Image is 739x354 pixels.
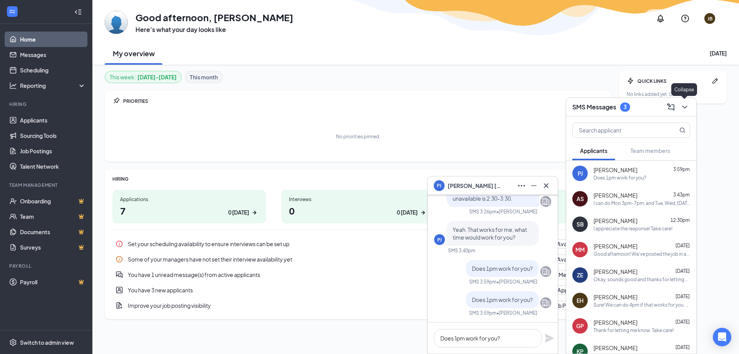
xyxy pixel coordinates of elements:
svg: Settings [9,339,17,346]
div: Switch to admin view [20,339,74,346]
span: • [PERSON_NAME] [497,279,537,285]
button: Review Job Postings [528,301,590,310]
button: ChevronDown [678,101,690,113]
svg: WorkstreamLogo [8,8,16,15]
div: Sure! We can do 4pm if that works for you. You'd be meeting with our GM, [PERSON_NAME]. [594,302,690,308]
div: I can do Mon 3pm-7pm, and Tue, Wed, [DATE] at 7am-11am this upcoming week. Does that work for you? [594,200,690,206]
span: [PERSON_NAME] [PERSON_NAME] [448,181,502,190]
div: SB [577,220,584,228]
div: SMS 3:26pm [469,208,497,215]
div: Applications [120,196,258,203]
div: SMS 3:59pm [469,310,497,316]
div: Improve your job posting visibility [128,302,523,309]
b: This month [190,73,218,81]
h2: My overview [113,49,155,58]
a: UserEntityYou have 3 new applicantsReview New ApplicantsPin [112,282,604,298]
span: 3:59pm [673,166,690,172]
span: 3:43pm [673,192,690,198]
svg: Bolt [627,77,634,85]
a: InfoSome of your managers have not set their interview availability yetSet AvailabilityPin [112,252,604,267]
a: Talent Network [20,159,86,174]
div: Good afternoon! We've posted the job in anticipation of it opening soon, but please note that the... [594,251,690,257]
div: Hiring [9,101,84,107]
div: Okay, sounds good and thanks for letting us know [594,276,690,283]
div: MM [575,246,585,253]
a: Home [20,32,86,47]
svg: Notifications [656,14,665,23]
svg: DoubleChatActive [115,271,123,279]
span: Does 1pm work for you? [472,265,533,272]
span: [PERSON_NAME] [594,319,637,326]
a: SurveysCrown [20,240,86,255]
div: EH [577,297,584,304]
button: Minimize [527,180,539,192]
a: OnboardingCrown [20,193,86,209]
div: Interviews [289,196,427,203]
div: PRIORITIES [123,98,604,104]
a: DocumentAddImprove your job posting visibilityReview Job PostingsPin [112,298,604,313]
div: Payroll [9,263,84,269]
a: Sourcing Tools [20,128,86,143]
svg: Analysis [9,82,17,89]
h1: 0 [289,204,427,217]
span: [PERSON_NAME] [594,191,637,199]
svg: QuestionInfo [680,14,690,23]
div: Team Management [9,182,84,188]
span: Does 1pm work for you? [472,296,533,303]
a: Interviews00 [DATE]ArrowRight [281,190,435,223]
div: Collapse [671,83,697,96]
div: Improve your job posting visibility [112,298,604,313]
div: You have 1 unread message(s) from active applicants [112,267,604,282]
svg: ArrowRight [251,209,258,216]
div: 0 [DATE] [397,208,418,216]
div: Set your scheduling availability to ensure interviews can be set up [112,236,604,252]
button: Ellipses [515,180,527,192]
a: Applicants [20,112,86,128]
div: Does 1pm work for you? [594,174,646,181]
svg: Info [115,240,123,248]
span: [DATE] [675,319,690,325]
span: [DATE] [675,243,690,248]
div: Thank for letting me know. Take care! [594,327,674,334]
div: [DATE] [710,49,727,57]
div: HIRING [112,176,604,182]
div: No priorities pinned. [336,133,380,140]
span: Applicants [580,147,607,154]
div: Some of your managers have not set their interview availability yet [112,252,604,267]
div: SMS 3:59pm [469,279,497,285]
div: ZE [577,271,583,279]
h3: SMS Messages [572,103,616,111]
div: 0 [DATE] [228,208,249,216]
h1: Good afternoon, [PERSON_NAME] [135,11,293,24]
button: Cross [539,180,552,192]
span: 12:30pm [670,217,690,223]
svg: ArrowRight [419,209,427,216]
div: Some of your managers have not set their interview availability yet [128,255,537,263]
svg: Minimize [529,181,538,190]
h3: Here’s what your day looks like [135,25,293,34]
a: Applications70 [DATE]ArrowRight [112,190,266,223]
svg: Pin [112,97,120,105]
span: Yeah. That works for me, what time would work for you? [453,226,527,241]
svg: Company [541,197,550,206]
span: [PERSON_NAME] [594,344,637,352]
span: • [PERSON_NAME] [497,208,537,215]
div: I appreciate the response! Take care! [594,225,672,232]
svg: Pen [711,77,719,85]
span: [PERSON_NAME] [594,293,637,301]
div: Open Intercom Messenger [713,328,731,346]
svg: UserEntity [115,286,123,294]
div: JB [707,15,712,22]
div: You have 3 new applicants [128,286,515,294]
span: [DATE] [675,344,690,350]
svg: Info [115,255,123,263]
a: InfoSet your scheduling availability to ensure interviews can be set upAdd AvailabilityPin [112,236,604,252]
div: You have 1 unread message(s) from active applicants [128,271,535,279]
span: [DATE] [675,268,690,274]
div: You have 3 new applicants [112,282,604,298]
a: Scheduling [20,62,86,78]
svg: Cross [542,181,551,190]
img: Jennifer Behrens [105,11,128,34]
button: ComposeMessage [664,101,676,113]
span: [PERSON_NAME] [594,166,637,174]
